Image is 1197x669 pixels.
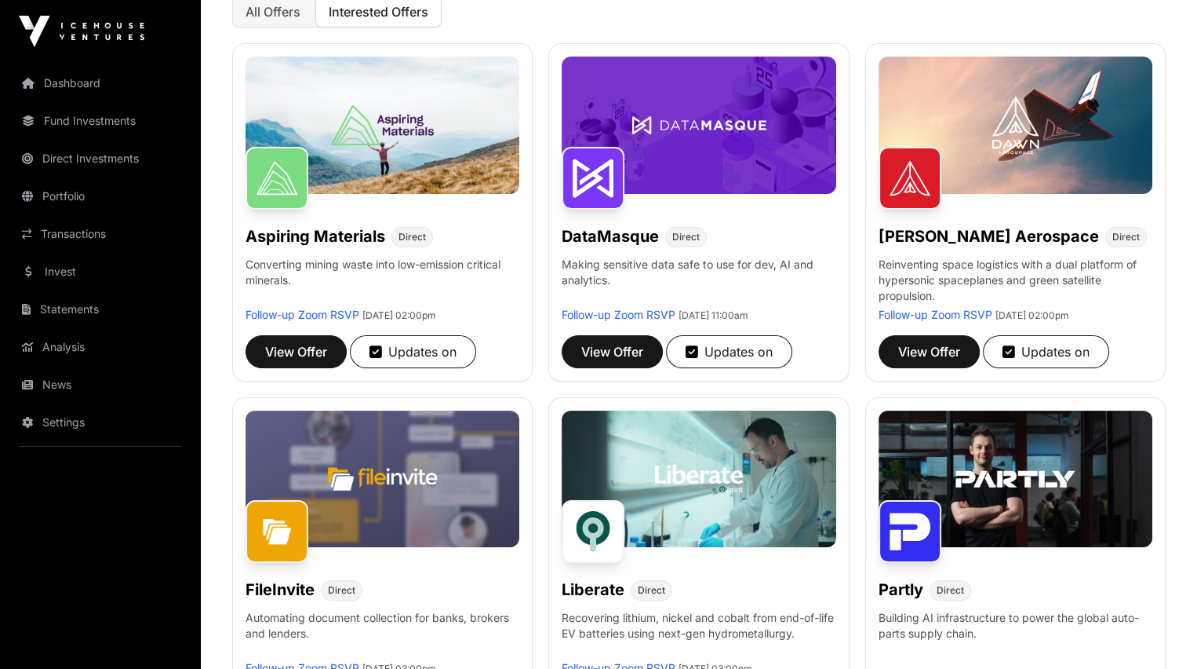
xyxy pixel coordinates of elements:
img: Dawn-Banner.jpg [879,57,1152,194]
button: Updates on [666,335,792,368]
span: Direct [398,231,426,243]
a: Follow-up Zoom RSVP [246,308,359,321]
a: Dashboard [13,66,188,101]
img: Liberate-Banner.jpg [562,411,835,548]
h1: Liberate [562,579,624,601]
img: DataMasque-Banner.jpg [562,57,835,194]
a: Fund Investments [13,104,188,138]
h1: FileInvite [246,579,315,601]
button: Updates on [983,335,1109,368]
img: FileInvite [246,500,308,563]
p: Making sensitive data safe to use for dev, AI and analytics. [562,257,835,307]
span: Direct [638,584,665,597]
span: [DATE] 02:00pm [362,309,436,321]
img: Icehouse Ventures Logo [19,16,144,47]
a: Follow-up Zoom RSVP [879,308,992,321]
a: Analysis [13,330,188,364]
img: File-Invite-Banner.jpg [246,411,519,548]
p: Recovering lithium, nickel and cobalt from end-of-life EV batteries using next-gen hydrometallurgy. [562,610,835,660]
img: Dawn Aerospace [879,147,941,210]
a: Statements [13,292,188,327]
button: View Offer [879,335,980,368]
p: Reinventing space logistics with a dual platform of hypersonic spaceplanes and green satellite pr... [879,257,1152,307]
h1: Aspiring Materials [246,225,385,247]
a: Portfolio [13,179,188,214]
div: Updates on [369,342,457,361]
a: Settings [13,405,188,440]
img: Aspiring-Banner.jpg [246,57,519,194]
a: Follow-up Zoom RSVP [562,308,675,321]
h1: [PERSON_NAME] Aerospace [879,225,1099,247]
a: Direct Investments [13,141,188,176]
span: Direct [328,584,355,597]
p: Automating document collection for banks, brokers and lenders. [246,610,519,660]
div: Updates on [686,342,773,361]
p: Converting mining waste into low-emission critical minerals. [246,257,519,307]
span: All Offers [246,4,300,20]
p: Building AI infrastructure to power the global auto-parts supply chain. [879,610,1152,660]
div: Updates on [1002,342,1090,361]
a: Invest [13,254,188,289]
span: [DATE] 11:00am [679,309,748,321]
img: Liberate [562,500,624,563]
span: Direct [1112,231,1140,243]
img: DataMasque [562,147,624,210]
span: Interested Offers [329,4,428,20]
span: Direct [672,231,700,243]
span: View Offer [265,342,327,361]
a: Transactions [13,217,188,251]
h1: DataMasque [562,225,659,247]
iframe: Chat Widget [1119,594,1197,669]
img: Aspiring Materials [246,147,308,210]
span: View Offer [581,342,643,361]
img: Partly-Banner.jpg [879,411,1152,548]
span: View Offer [898,342,960,361]
button: View Offer [246,335,347,368]
img: Partly [879,500,941,563]
button: Updates on [350,335,476,368]
span: [DATE] 02:00pm [995,309,1069,321]
button: View Offer [562,335,663,368]
a: News [13,367,188,402]
span: Direct [937,584,964,597]
h1: Partly [879,579,923,601]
